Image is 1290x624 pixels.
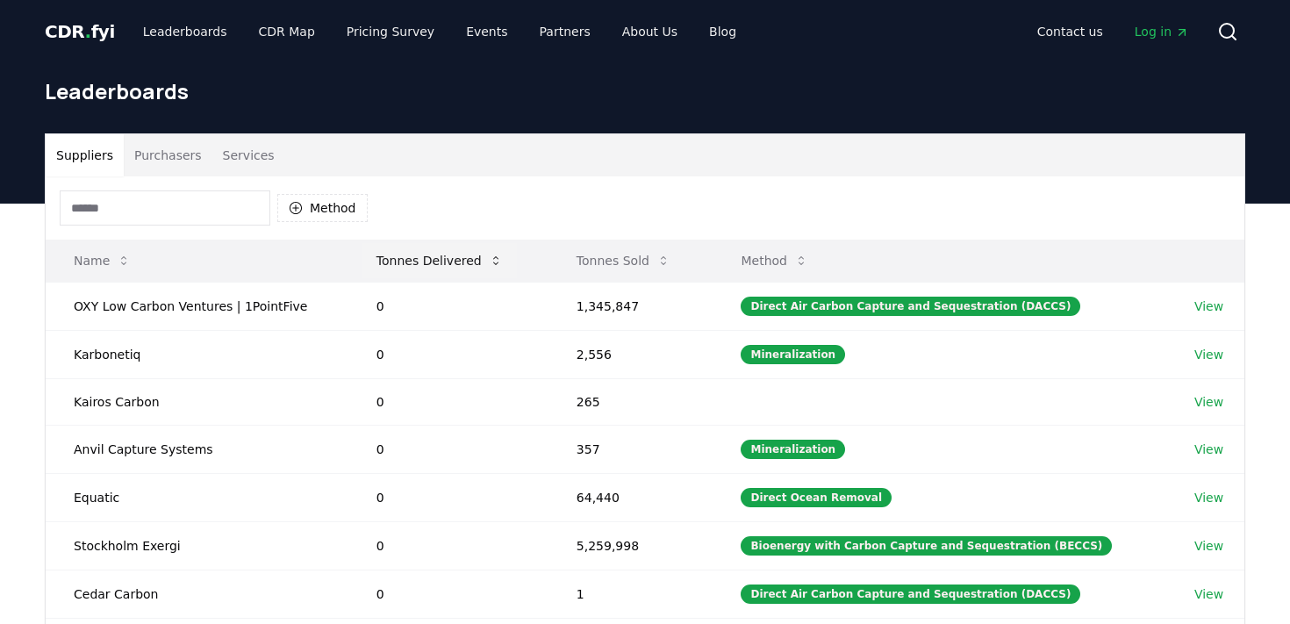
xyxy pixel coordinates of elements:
a: CDR.fyi [45,19,115,44]
a: Contact us [1023,16,1117,47]
td: 0 [348,570,548,618]
a: Blog [695,16,750,47]
td: 0 [348,330,548,378]
span: CDR fyi [45,21,115,42]
button: Services [212,134,285,176]
a: View [1194,393,1223,411]
div: Mineralization [741,345,845,364]
td: Karbonetiq [46,330,348,378]
div: Bioenergy with Carbon Capture and Sequestration (BECCS) [741,536,1112,556]
a: Partners [526,16,605,47]
a: View [1194,489,1223,506]
button: Tonnes Sold [563,243,684,278]
td: 1 [548,570,713,618]
nav: Main [129,16,750,47]
td: Kairos Carbon [46,378,348,425]
a: CDR Map [245,16,329,47]
td: 0 [348,378,548,425]
td: 0 [348,425,548,473]
a: View [1194,346,1223,363]
h1: Leaderboards [45,77,1245,105]
td: 64,440 [548,473,713,521]
a: About Us [608,16,692,47]
nav: Main [1023,16,1203,47]
a: Leaderboards [129,16,241,47]
div: Direct Air Carbon Capture and Sequestration (DACCS) [741,297,1080,316]
a: Log in [1121,16,1203,47]
td: 1,345,847 [548,282,713,330]
button: Tonnes Delivered [362,243,517,278]
a: View [1194,441,1223,458]
span: . [85,21,91,42]
a: View [1194,298,1223,315]
td: 0 [348,473,548,521]
td: 265 [548,378,713,425]
td: OXY Low Carbon Ventures | 1PointFive [46,282,348,330]
td: Equatic [46,473,348,521]
button: Suppliers [46,134,124,176]
td: 2,556 [548,330,713,378]
span: Log in [1135,23,1189,40]
td: Stockholm Exergi [46,521,348,570]
button: Purchasers [124,134,212,176]
a: Events [452,16,521,47]
div: Direct Air Carbon Capture and Sequestration (DACCS) [741,585,1080,604]
button: Name [60,243,145,278]
td: Anvil Capture Systems [46,425,348,473]
a: View [1194,537,1223,555]
button: Method [727,243,822,278]
td: 0 [348,521,548,570]
td: 5,259,998 [548,521,713,570]
div: Direct Ocean Removal [741,488,892,507]
td: 357 [548,425,713,473]
div: Mineralization [741,440,845,459]
td: Cedar Carbon [46,570,348,618]
a: View [1194,585,1223,603]
a: Pricing Survey [333,16,448,47]
button: Method [277,194,368,222]
td: 0 [348,282,548,330]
